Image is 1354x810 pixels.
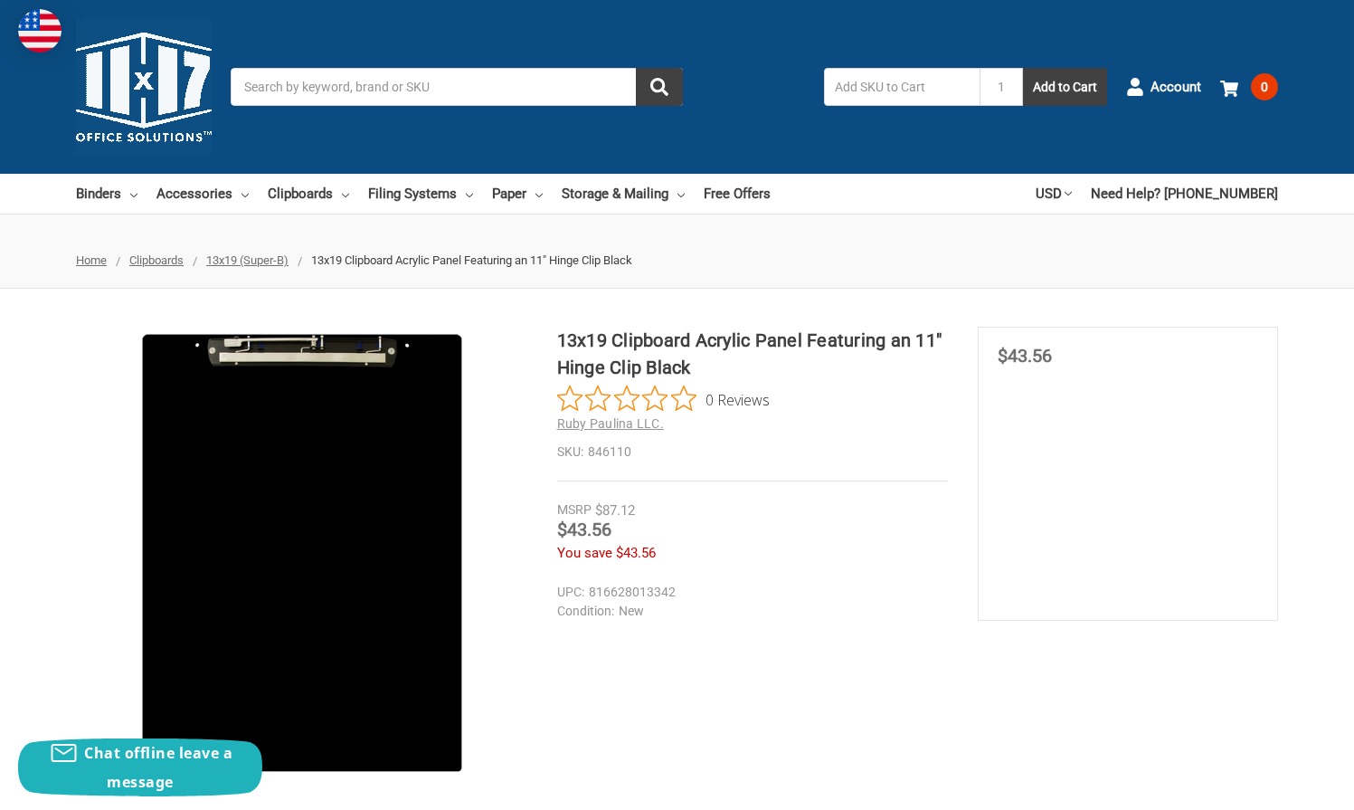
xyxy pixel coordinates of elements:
[557,602,614,621] dt: Condition:
[1091,174,1278,214] a: Need Help? [PHONE_NUMBER]
[311,253,632,267] span: 13x19 Clipboard Acrylic Panel Featuring an 11" Hinge Clip Black
[1150,77,1201,98] span: Account
[557,545,612,561] span: You save
[1036,174,1072,214] a: USD
[1205,761,1354,810] iframe: Google Customer Reviews
[557,416,664,431] a: Ruby Paulina LLC.
[76,19,212,155] img: 11x17.com
[705,386,770,413] span: 0 Reviews
[1126,63,1201,110] a: Account
[595,502,635,519] span: $87.12
[76,174,137,214] a: Binders
[129,253,184,267] a: Clipboards
[557,443,948,462] dd: 846110
[824,68,980,106] input: Add SKU to Cart
[492,174,543,214] a: Paper
[268,174,349,214] a: Clipboards
[1023,68,1107,106] button: Add to Cart
[1251,73,1278,100] span: 0
[557,327,948,381] h1: 13x19 Clipboard Acrylic Panel Featuring an 11" Hinge Clip Black
[562,174,685,214] a: Storage & Mailing
[18,739,262,796] button: Chat offline leave a message
[557,583,584,602] dt: UPC:
[368,174,473,214] a: Filing Systems
[704,174,771,214] a: Free Offers
[76,327,527,778] img: 13x19 Clipboard Acrylic Panel Featuring an 11" Hinge Clip Black
[1220,63,1278,110] a: 0
[998,345,1052,367] span: $43.56
[84,743,232,792] span: Chat offline leave a message
[76,253,107,267] a: Home
[557,602,940,621] dd: New
[557,583,940,602] dd: 816628013342
[616,545,656,561] span: $43.56
[557,500,592,519] div: MSRP
[231,68,683,106] input: Search by keyword, brand or SKU
[557,443,583,462] dt: SKU:
[557,386,770,413] button: Rated 0 out of 5 stars from 0 reviews. Jump to reviews.
[206,253,289,267] a: 13x19 (Super-B)
[557,519,611,540] span: $43.56
[156,174,249,214] a: Accessories
[18,9,62,52] img: duty and tax information for United States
